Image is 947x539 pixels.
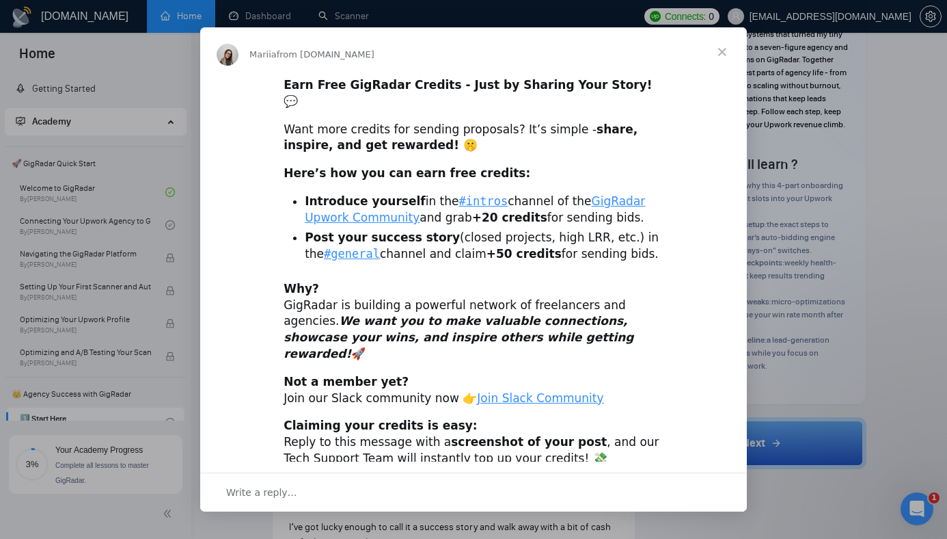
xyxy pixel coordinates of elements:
[277,49,374,60] span: from [DOMAIN_NAME]
[38,252,54,268] img: Sofiia avatar
[20,337,253,364] button: Search for help
[14,207,260,279] div: Recent messageMariia avatarNazar avatarSofiia avatarHey, there! You can request an additional Bus...
[451,435,607,449] b: screenshot of your post
[284,281,663,363] div: GigRadar is building a powerful network of freelancers and agencies. 🚀
[200,473,747,512] div: Open conversation and reply
[284,166,530,180] b: Here’s how you can earn free credits:
[14,286,260,324] div: Ask a question
[284,418,663,466] div: Reply to this message with a , and our Tech Support Team will instantly top up your credits! 💸
[324,247,380,261] a: #general
[477,391,603,405] a: Join Slack Community
[113,447,161,457] span: Messages
[284,314,633,360] i: We want you to make valuable connections, showcase your wins, and inspire others while getting re...
[226,484,297,501] span: Write a reply…
[146,22,174,49] img: Profile image for Sofiia
[91,413,182,468] button: Messages
[284,282,319,295] b: Why?
[28,298,229,312] div: Ask a question
[28,343,111,358] span: Search for help
[27,167,246,190] p: How can we help?
[284,374,663,407] div: Join our Slack community now 👉
[20,369,253,409] div: ✅ How To: Connect your agency to [DOMAIN_NAME]
[284,77,663,110] div: 💬
[57,253,137,267] div: [DOMAIN_NAME]
[249,49,277,60] span: Mariia
[305,194,426,208] b: Introduce yourself
[198,22,225,49] img: Profile image for Mariia
[182,413,273,468] button: Help
[459,194,508,208] a: #intros
[284,419,478,432] b: Claiming your credits is easy:
[14,228,259,278] div: Mariia avatarNazar avatarSofiia avatarHey, there! You can request an additional Business Manager ...
[32,241,49,257] img: Mariia avatar
[305,230,663,263] li: (closed projects, high LRR, etc.) in the channel and claim for sending bids.
[284,122,663,155] div: Want more credits for sending proposals? It’s simple -
[472,211,547,224] b: +20 credits
[172,22,200,49] img: Profile image for Nazar
[28,219,245,233] div: Recent message
[698,27,747,77] span: Close
[217,447,238,457] span: Help
[27,26,49,48] img: logo
[305,231,460,244] b: Post your success story
[140,253,179,267] div: • 1h ago
[217,44,238,66] img: Profile image for Mariia
[305,194,663,226] li: in the channel of the and grab for sending bids.
[305,194,645,224] a: GigRadar Upwork Community
[30,447,61,457] span: Home
[26,252,42,268] img: Nazar avatar
[28,375,229,404] div: ✅ How To: Connect your agency to [DOMAIN_NAME]
[235,22,260,47] div: Close
[27,97,246,167] p: Hi [EMAIL_ADDRESS][DOMAIN_NAME] 👋
[284,78,652,92] b: Earn Free GigRadar Credits - Just by Sharing Your Story!
[284,375,409,389] b: Not a member yet?
[486,247,562,261] b: +50 credits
